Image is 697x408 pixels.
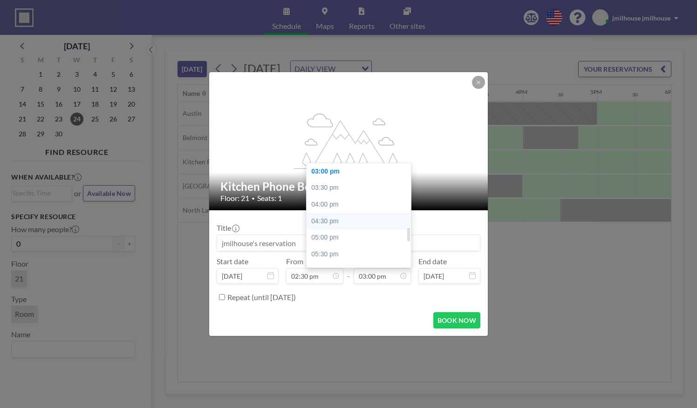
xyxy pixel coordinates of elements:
label: Repeat (until [DATE]) [227,293,296,302]
span: Floor: 21 [220,194,249,203]
label: End date [418,257,447,266]
div: 05:30 pm [307,246,416,263]
h2: Kitchen Phone Booth [220,180,478,194]
div: 06:00 pm [307,262,416,279]
div: 03:00 pm [307,163,416,180]
span: - [347,260,350,281]
div: 04:30 pm [307,213,416,230]
div: 04:00 pm [307,196,416,213]
span: • [252,195,255,202]
button: BOOK NOW [433,312,480,328]
div: 05:00 pm [307,229,416,246]
label: Start date [217,257,248,266]
label: Title [217,223,239,233]
span: Seats: 1 [257,194,282,203]
label: From [286,257,303,266]
input: jmilhouse's reservation [217,235,480,251]
div: 03:30 pm [307,180,416,196]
